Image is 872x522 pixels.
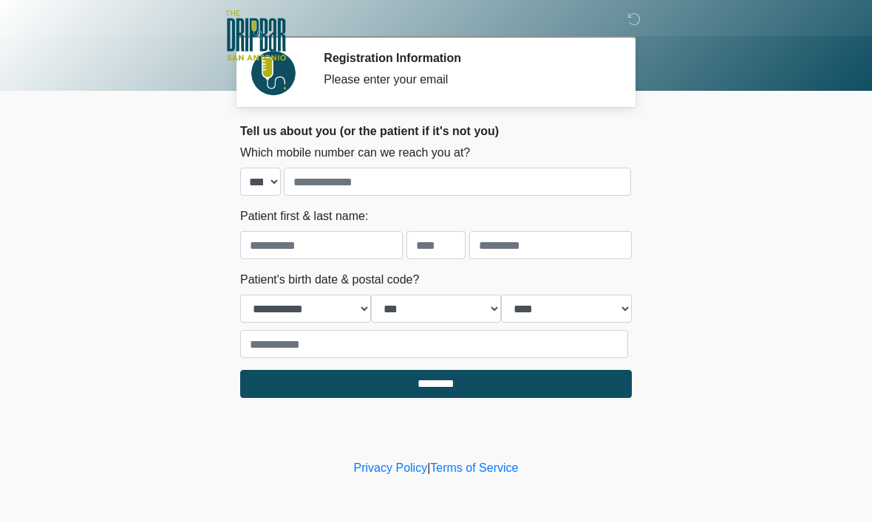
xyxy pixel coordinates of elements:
a: Terms of Service [430,462,518,475]
img: Agent Avatar [251,52,296,96]
label: Patient's birth date & postal code? [240,272,419,289]
label: Patient first & last name: [240,208,368,226]
h2: Tell us about you (or the patient if it's not you) [240,125,632,139]
a: | [427,462,430,475]
label: Which mobile number can we reach you at? [240,145,470,162]
a: Privacy Policy [354,462,428,475]
img: The DRIPBaR - San Antonio Fossil Creek Logo [225,11,286,63]
div: Please enter your email [324,72,610,89]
